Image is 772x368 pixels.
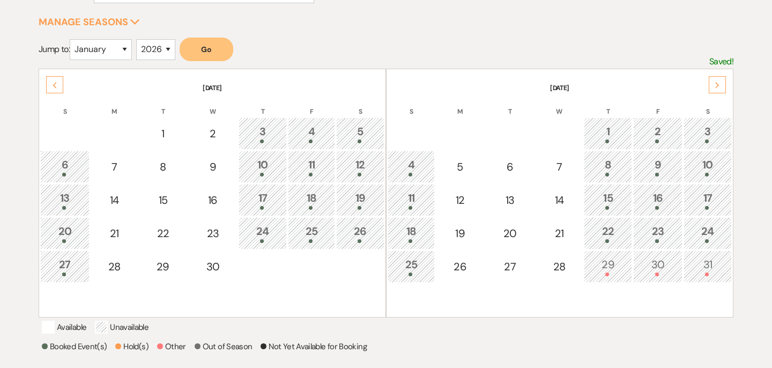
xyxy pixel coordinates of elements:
div: 6 [46,157,84,176]
div: 23 [639,223,677,243]
div: 21 [96,225,132,241]
th: T [239,94,287,116]
div: 8 [590,157,626,176]
div: 1 [145,126,181,142]
div: 4 [394,157,429,176]
div: 22 [590,223,626,243]
button: Manage Seasons [39,17,140,27]
th: S [336,94,384,116]
div: 27 [46,256,84,276]
p: Out of Season [195,340,253,353]
div: 3 [689,123,726,143]
div: 7 [96,159,132,175]
div: 10 [244,157,281,176]
div: 14 [96,192,132,208]
div: 16 [639,190,677,210]
div: 10 [689,157,726,176]
th: W [536,94,583,116]
div: 19 [342,190,378,210]
div: 2 [639,123,677,143]
th: S [684,94,732,116]
p: Not Yet Available for Booking [261,340,366,353]
th: S [40,94,90,116]
th: W [188,94,237,116]
div: 11 [394,190,429,210]
div: 13 [46,190,84,210]
div: 29 [590,256,626,276]
div: 5 [442,159,478,175]
div: 17 [689,190,726,210]
div: 9 [639,157,677,176]
div: 30 [194,259,232,275]
div: 1 [590,123,626,143]
th: T [485,94,535,116]
p: Hold(s) [115,340,149,353]
th: M [91,94,138,116]
th: T [139,94,187,116]
div: 25 [294,223,329,243]
div: 23 [194,225,232,241]
div: 24 [244,223,281,243]
div: 17 [244,190,281,210]
div: 7 [541,159,577,175]
div: 18 [294,190,329,210]
div: 5 [342,123,378,143]
div: 20 [491,225,529,241]
div: 4 [294,123,329,143]
p: Other [157,340,186,353]
p: Booked Event(s) [42,340,107,353]
div: 30 [639,256,677,276]
div: 20 [46,223,84,243]
div: 16 [194,192,232,208]
div: 28 [96,259,132,275]
div: 2 [194,126,232,142]
div: 28 [541,259,577,275]
th: T [584,94,632,116]
div: 11 [294,157,329,176]
div: 27 [491,259,529,275]
p: Unavailable [95,321,149,334]
th: F [288,94,335,116]
div: 3 [244,123,281,143]
div: 26 [442,259,478,275]
div: 13 [491,192,529,208]
div: 19 [442,225,478,241]
div: 9 [194,159,232,175]
div: 24 [689,223,726,243]
div: 15 [590,190,626,210]
div: 29 [145,259,181,275]
div: 22 [145,225,181,241]
div: 25 [394,256,429,276]
div: 21 [541,225,577,241]
div: 26 [342,223,378,243]
div: 8 [145,159,181,175]
div: 31 [689,256,726,276]
span: Jump to: [39,43,70,55]
th: S [388,94,435,116]
p: Available [42,321,86,334]
div: 12 [442,192,478,208]
th: [DATE] [40,70,384,93]
div: 18 [394,223,429,243]
button: Go [180,38,233,61]
th: M [436,94,484,116]
div: 15 [145,192,181,208]
p: Saved! [709,55,733,69]
div: 14 [541,192,577,208]
th: F [633,94,682,116]
div: 12 [342,157,378,176]
div: 6 [491,159,529,175]
th: [DATE] [388,70,732,93]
